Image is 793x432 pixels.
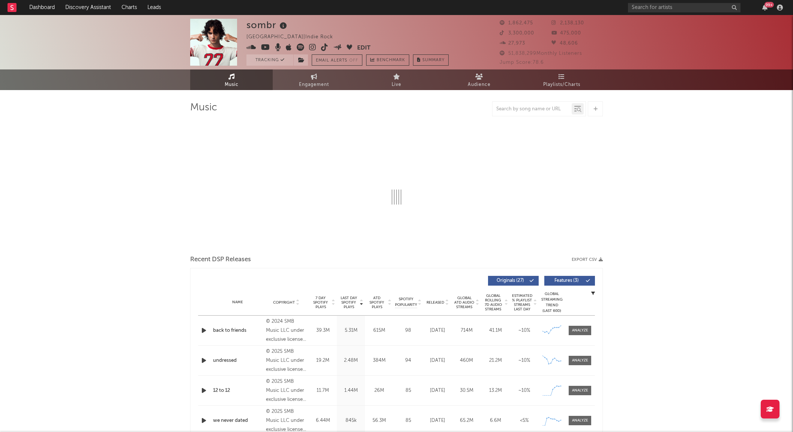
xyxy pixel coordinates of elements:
div: 6.44M [311,417,335,424]
a: Benchmark [366,54,409,66]
span: Global Rolling 7D Audio Streams [483,294,503,312]
div: 1.44M [339,387,363,394]
a: Live [355,69,438,90]
span: Engagement [299,80,329,89]
span: 51,838,299 Monthly Listeners [500,51,582,56]
span: Live [392,80,401,89]
div: 460M [454,357,479,364]
em: Off [349,59,358,63]
div: 56.3M [367,417,391,424]
div: [GEOGRAPHIC_DATA] | Indie Rock [246,33,342,42]
div: 94 [395,357,421,364]
span: Released [427,300,444,305]
a: Engagement [273,69,355,90]
div: 30.5M [454,387,479,394]
a: we never dated [213,417,262,424]
div: 39.3M [311,327,335,334]
div: Global Streaming Trend (Last 60D) [541,291,563,314]
div: 845k [339,417,363,424]
div: 98 [395,327,421,334]
span: Playlists/Charts [543,80,580,89]
div: 384M [367,357,391,364]
button: Edit [357,44,371,53]
a: 12 to 12 [213,387,262,394]
div: © 2025 SMB Music LLC under exclusive license to Warner Records Inc. [266,377,307,404]
span: Spotify Popularity [395,297,417,308]
span: Copyright [273,300,295,305]
div: © 2024 SMB Music LLC under exclusive license to Warner Records Inc. [266,317,307,344]
span: Music [225,80,239,89]
div: 714M [454,327,479,334]
span: ATD Spotify Plays [367,296,387,309]
a: Audience [438,69,520,90]
div: [DATE] [425,327,450,334]
a: back to friends [213,327,262,334]
span: 27,973 [500,41,525,46]
div: [DATE] [425,417,450,424]
div: ~ 10 % [512,327,537,334]
div: 13.2M [483,387,508,394]
span: Benchmark [377,56,405,65]
button: Export CSV [572,257,603,262]
button: Tracking [246,54,293,66]
span: 2,138,130 [551,21,584,26]
div: 615M [367,327,391,334]
span: 3,300,000 [500,31,534,36]
span: Originals ( 27 ) [493,278,527,283]
div: 21.2M [483,357,508,364]
a: Playlists/Charts [520,69,603,90]
div: ~ 10 % [512,387,537,394]
div: 85 [395,417,421,424]
div: 19.2M [311,357,335,364]
div: © 2025 SMB Music LLC under exclusive license to Warner Records Inc. [266,347,307,374]
div: Name [213,300,262,305]
span: Global ATD Audio Streams [454,296,475,309]
div: <5% [512,417,537,424]
div: ~ 10 % [512,357,537,364]
span: Last Day Spotify Plays [339,296,359,309]
div: 2.48M [339,357,363,364]
a: undressed [213,357,262,364]
span: 475,000 [551,31,581,36]
button: Features(3) [544,276,595,286]
div: 11.7M [311,387,335,394]
button: Email AlertsOff [312,54,362,66]
button: Originals(27) [488,276,539,286]
div: sombr [246,19,289,31]
div: 6.6M [483,417,508,424]
span: Features ( 3 ) [549,278,584,283]
span: 7 Day Spotify Plays [311,296,330,309]
div: 99 + [764,2,774,8]
div: 41.1M [483,327,508,334]
a: Music [190,69,273,90]
div: [DATE] [425,387,450,394]
span: Summary [422,58,445,62]
span: 1,862,475 [500,21,533,26]
span: Recent DSP Releases [190,255,251,264]
span: Audience [468,80,491,89]
div: 65.2M [454,417,479,424]
span: Jump Score: 78.6 [500,60,544,65]
div: 26M [367,387,391,394]
input: Search for artists [628,3,740,12]
div: [DATE] [425,357,450,364]
div: 5.31M [339,327,363,334]
div: 85 [395,387,421,394]
button: Summary [413,54,449,66]
button: 99+ [762,5,767,11]
span: Estimated % Playlist Streams Last Day [512,294,532,312]
span: 48,606 [551,41,578,46]
input: Search by song name or URL [493,106,572,112]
